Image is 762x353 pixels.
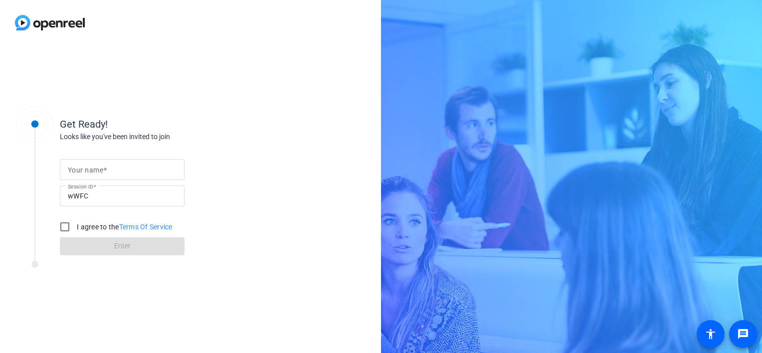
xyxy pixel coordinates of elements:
a: Terms Of Service [119,223,173,231]
mat-icon: message [737,328,749,340]
mat-label: Session ID [68,183,93,189]
mat-icon: accessibility [705,328,717,340]
mat-label: Your name [68,166,103,174]
div: Looks like you've been invited to join [60,132,259,142]
div: Get Ready! [60,117,259,132]
label: I agree to the [75,222,173,232]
